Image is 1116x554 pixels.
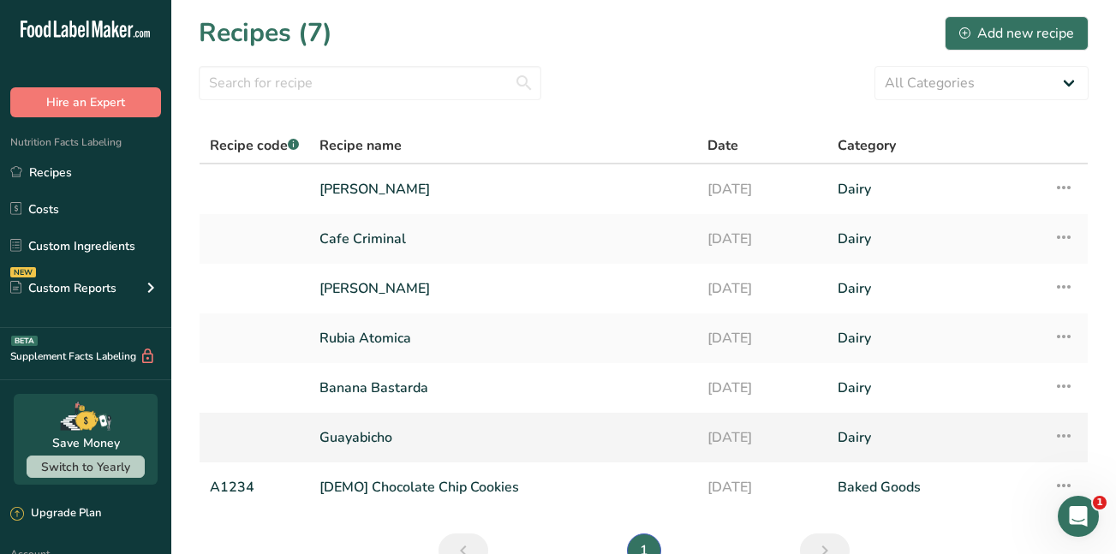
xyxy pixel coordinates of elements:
[10,505,101,522] div: Upgrade Plan
[319,135,402,156] span: Recipe name
[1058,496,1099,537] iframe: Intercom live chat
[11,336,38,346] div: BETA
[707,135,738,156] span: Date
[319,221,687,257] a: Cafe Criminal
[319,271,687,307] a: [PERSON_NAME]
[41,459,130,475] span: Switch to Yearly
[707,370,817,406] a: [DATE]
[210,469,299,505] a: A1234
[707,171,817,207] a: [DATE]
[319,320,687,356] a: Rubia Atomica
[1093,496,1107,509] span: 1
[838,135,896,156] span: Category
[319,370,687,406] a: Banana Bastarda
[707,221,817,257] a: [DATE]
[319,171,687,207] a: [PERSON_NAME]
[838,420,1033,456] a: Dairy
[10,87,161,117] button: Hire an Expert
[707,469,817,505] a: [DATE]
[707,320,817,356] a: [DATE]
[959,23,1074,44] div: Add new recipe
[52,434,120,452] div: Save Money
[319,420,687,456] a: Guayabicho
[838,469,1033,505] a: Baked Goods
[10,267,36,277] div: NEW
[838,320,1033,356] a: Dairy
[199,66,541,100] input: Search for recipe
[707,420,817,456] a: [DATE]
[10,279,116,297] div: Custom Reports
[838,171,1033,207] a: Dairy
[838,271,1033,307] a: Dairy
[210,136,299,155] span: Recipe code
[838,370,1033,406] a: Dairy
[199,14,332,52] h1: Recipes (7)
[319,469,687,505] a: [DEMO] Chocolate Chip Cookies
[945,16,1089,51] button: Add new recipe
[838,221,1033,257] a: Dairy
[27,456,145,478] button: Switch to Yearly
[707,271,817,307] a: [DATE]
